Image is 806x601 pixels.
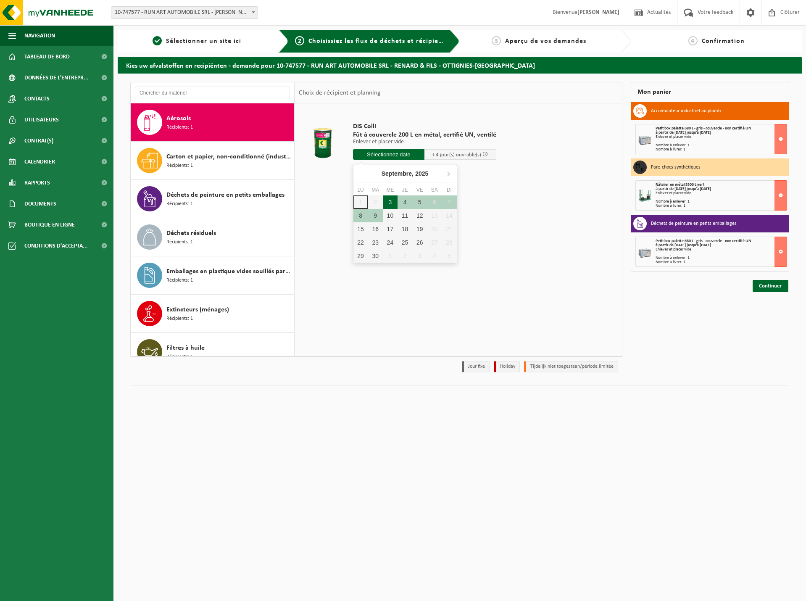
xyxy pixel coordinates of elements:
button: Extincteurs (ménages) Récipients: 1 [131,295,294,333]
div: Je [398,186,412,194]
div: 26 [412,236,427,249]
div: 12 [412,209,427,222]
input: Sélectionnez date [353,149,425,160]
span: Choisissiez les flux de déchets et récipients [308,38,448,45]
div: Enlever et placer vide [656,135,787,139]
button: Carton et papier, non-conditionné (industriel) Récipients: 1 [131,142,294,180]
span: Râtelier en métal 5500 L vert [656,182,704,187]
div: 17 [383,222,398,236]
div: Choix de récipient et planning [295,82,385,103]
div: 3 [383,195,398,209]
div: 22 [353,236,368,249]
div: 19 [412,222,427,236]
span: 1 [153,36,162,45]
div: Nombre à livrer: 1 [656,148,787,152]
span: Extincteurs (ménages) [166,305,229,315]
span: Récipients: 1 [166,124,193,132]
input: Chercher du matériel [135,87,290,99]
span: Aperçu de vos demandes [505,38,586,45]
i: 2025 [415,171,428,177]
div: 10 [383,209,398,222]
div: 4 [398,195,412,209]
span: Calendrier [24,151,55,172]
span: 3 [492,36,501,45]
span: Récipients: 1 [166,200,193,208]
strong: à partir de [DATE] jusqu'à [DATE] [656,130,711,135]
div: Septembre, [378,167,432,180]
span: Petit box palette 680 L - gris - couvercle - non certifié UN [656,239,751,243]
span: Aérosols [166,113,191,124]
span: Tableau de bord [24,46,70,67]
div: Nombre à livrer: 1 [656,204,787,208]
div: 11 [398,209,412,222]
div: Enlever et placer vide [656,191,787,195]
strong: à partir de [DATE] jusqu'à [DATE] [656,187,711,191]
span: 2 [295,36,304,45]
span: Sélectionner un site ici [166,38,241,45]
span: Petit box palette 680 L - gris - couvercle - non certifié UN [656,126,751,131]
span: Documents [24,193,56,214]
div: Di [442,186,456,194]
div: Lu [353,186,368,194]
span: Confirmation [702,38,745,45]
li: Tijdelijk niet toegestaan/période limitée [524,361,618,372]
div: 23 [368,236,383,249]
span: Déchets de peinture en petits emballages [166,190,284,200]
strong: [PERSON_NAME] [577,9,619,16]
div: Nombre à livrer: 1 [656,260,787,264]
div: 2 [398,249,412,263]
div: Nombre à enlever: 1 [656,200,787,204]
button: Déchets résiduels Récipients: 1 [131,218,294,256]
a: 1Sélectionner un site ici [122,36,272,46]
span: Déchets résiduels [166,228,216,238]
span: Rapports [24,172,50,193]
div: Nombre à enlever: 1 [656,256,787,260]
div: 25 [398,236,412,249]
span: Récipients: 1 [166,162,193,170]
div: Enlever et placer vide [656,248,787,252]
div: 30 [368,249,383,263]
span: Filtres à huile [166,343,205,353]
div: Sa [427,186,442,194]
p: Enlever et placer vide [353,139,496,145]
span: 10-747577 - RUN ART AUTOMOBILE SRL - RENARD & FILS - OTTIGNIES-LOUVAIN-LA-NEUVE [111,7,258,18]
div: 24 [383,236,398,249]
div: 16 [368,222,383,236]
button: Filtres à huile Récipients: 1 [131,333,294,371]
div: Ve [412,186,427,194]
span: Récipients: 1 [166,238,193,246]
h2: Kies uw afvalstoffen en recipiënten - demande pour 10-747577 - RUN ART AUTOMOBILE SRL - RENARD & ... [118,57,802,73]
span: Contrat(s) [24,130,53,151]
li: Holiday [494,361,520,372]
button: Emballages en plastique vides souillés par des substances dangereuses Récipients: 1 [131,256,294,295]
li: Jour fixe [462,361,490,372]
span: 10-747577 - RUN ART AUTOMOBILE SRL - RENARD & FILS - OTTIGNIES-LOUVAIN-LA-NEUVE [111,6,258,19]
span: Récipients: 1 [166,277,193,285]
span: Conditions d'accepta... [24,235,88,256]
span: Emballages en plastique vides souillés par des substances dangereuses [166,266,292,277]
span: Navigation [24,25,55,46]
div: 1 [383,249,398,263]
span: Contacts [24,88,50,109]
span: Fût à couvercle 200 L en métal, certifié UN, ventilé [353,131,496,139]
span: Récipients: 1 [166,315,193,323]
div: 8 [353,209,368,222]
div: 9 [368,209,383,222]
span: Données de l'entrepr... [24,67,89,88]
div: 29 [353,249,368,263]
button: Déchets de peinture en petits emballages Récipients: 1 [131,180,294,218]
span: 4 [688,36,698,45]
button: Aérosols Récipients: 1 [131,103,294,142]
div: 5 [412,195,427,209]
a: Continuer [753,280,788,292]
div: 3 [412,249,427,263]
div: Nombre à enlever: 1 [656,143,787,148]
h3: Accumulateur industriel au plomb [651,104,721,118]
span: Utilisateurs [24,109,59,130]
h3: Déchets de peinture en petits emballages [651,217,737,230]
div: 15 [353,222,368,236]
span: Carton et papier, non-conditionné (industriel) [166,152,292,162]
div: Mon panier [631,82,789,102]
h3: Pare-chocs synthétiques [651,161,701,174]
span: Récipients: 1 [166,353,193,361]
